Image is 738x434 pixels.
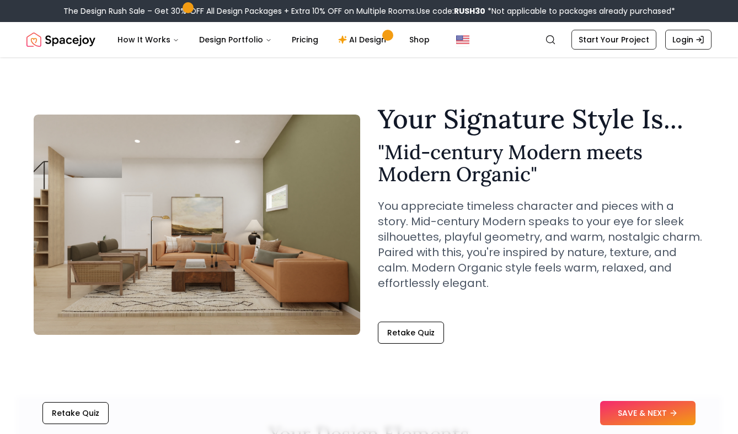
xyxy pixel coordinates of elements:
[454,6,485,17] b: RUSH30
[456,33,469,46] img: United States
[26,29,95,51] img: Spacejoy Logo
[283,29,327,51] a: Pricing
[600,401,696,425] button: SAVE & NEXT
[378,106,704,132] h1: Your Signature Style Is...
[26,22,712,57] nav: Global
[378,322,444,344] button: Retake Quiz
[42,402,109,424] button: Retake Quiz
[63,6,675,17] div: The Design Rush Sale – Get 30% OFF All Design Packages + Extra 10% OFF on Multiple Rooms.
[26,29,95,51] a: Spacejoy
[416,6,485,17] span: Use code:
[378,141,704,185] h2: " Mid-century Modern meets Modern Organic "
[665,30,712,50] a: Login
[329,29,398,51] a: AI Design
[190,29,281,51] button: Design Portfolio
[109,29,188,51] button: How It Works
[571,30,656,50] a: Start Your Project
[34,115,360,335] img: Mid-century Modern meets Modern Organic Style Example
[400,29,438,51] a: Shop
[378,198,704,291] p: You appreciate timeless character and pieces with a story. Mid-century Modern speaks to your eye ...
[485,6,675,17] span: *Not applicable to packages already purchased*
[109,29,438,51] nav: Main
